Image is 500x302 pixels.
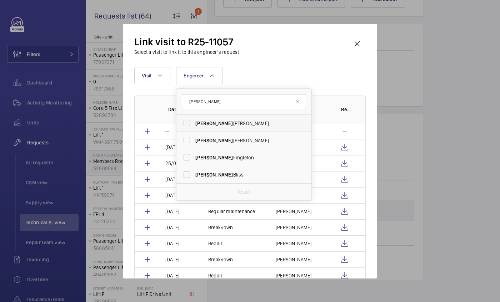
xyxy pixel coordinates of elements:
[165,128,169,135] p: --
[238,188,250,195] p: Reset
[195,154,294,161] span: Fingleton
[176,67,222,84] button: Engineer
[165,256,179,263] p: [DATE]
[208,272,222,279] p: Repair
[276,240,311,247] p: [PERSON_NAME]
[343,128,346,135] p: --
[208,240,222,247] p: Repair
[208,256,233,263] p: Breakdown
[195,155,233,160] span: [PERSON_NAME]
[195,138,233,143] span: [PERSON_NAME]
[165,208,179,215] p: [DATE]
[165,160,192,167] p: 25/08/2025
[165,176,179,183] p: [DATE]
[195,121,233,126] span: [PERSON_NAME]
[195,172,233,178] span: [PERSON_NAME]
[341,106,351,113] p: Report
[182,94,306,109] input: Find an engineer
[208,208,255,215] p: Regular maintenance
[165,192,179,199] p: [DATE]
[134,35,239,48] h2: Link visit to R25-11057
[165,224,179,231] p: [DATE]
[165,272,179,279] p: [DATE]
[165,240,179,247] p: [DATE]
[134,48,239,56] h3: Select a visit to link it to this engineer’s request
[195,171,294,178] span: Bliss
[276,208,311,215] p: [PERSON_NAME]
[276,256,311,263] p: [PERSON_NAME]
[195,137,294,144] span: [PERSON_NAME]
[195,120,294,127] span: [PERSON_NAME]
[134,67,170,84] button: Visit
[165,144,179,151] p: [DATE]
[184,73,204,78] span: Engineer
[276,272,311,279] p: [PERSON_NAME]
[208,224,233,231] p: Breakdown
[142,73,151,78] span: Visit
[276,224,311,231] p: [PERSON_NAME]
[168,106,200,113] p: Date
